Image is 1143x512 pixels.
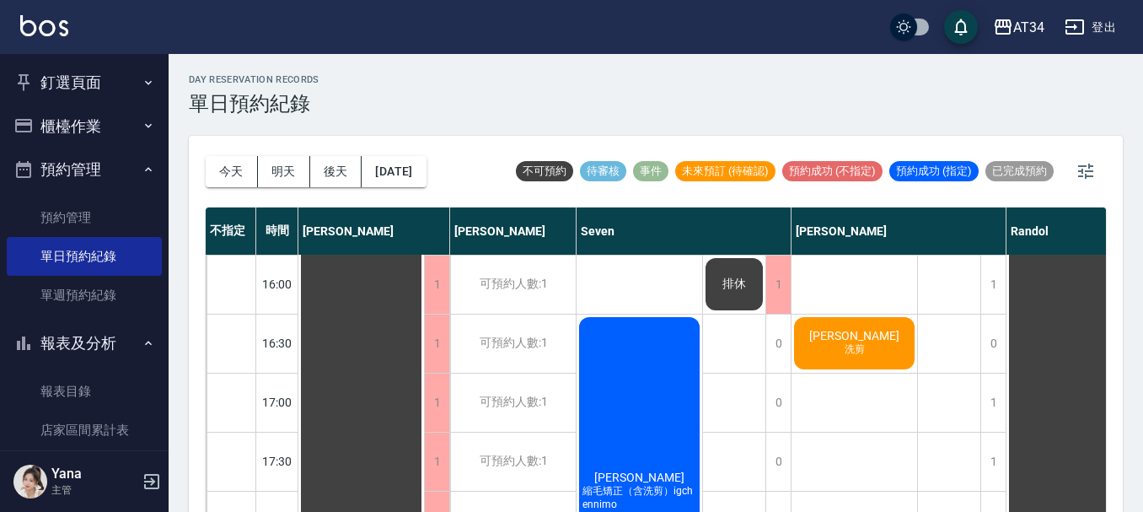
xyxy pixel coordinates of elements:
[258,156,310,187] button: 明天
[298,207,450,255] div: [PERSON_NAME]
[256,373,298,432] div: 17:00
[424,433,449,491] div: 1
[51,482,137,498] p: 主管
[1058,12,1123,43] button: 登出
[450,256,576,314] div: 可預約人數:1
[7,321,162,365] button: 報表及分析
[7,450,162,488] a: 店家日報表
[7,276,162,315] a: 單週預約紀錄
[206,207,256,255] div: 不指定
[980,374,1006,432] div: 1
[765,433,791,491] div: 0
[7,105,162,148] button: 櫃檯作業
[7,148,162,191] button: 預約管理
[765,315,791,373] div: 0
[980,256,1006,314] div: 1
[980,315,1006,373] div: 0
[7,372,162,411] a: 報表目錄
[256,314,298,373] div: 16:30
[362,156,426,187] button: [DATE]
[580,164,626,179] span: 待審核
[189,92,319,116] h3: 單日預約紀錄
[450,374,576,432] div: 可預約人數:1
[450,433,576,491] div: 可預約人數:1
[986,10,1051,45] button: AT34
[765,256,791,314] div: 1
[806,329,903,342] span: [PERSON_NAME]
[256,255,298,314] div: 16:00
[13,465,47,499] img: Person
[889,164,979,179] span: 預約成功 (指定)
[577,207,792,255] div: Seven
[633,164,668,179] span: 事件
[51,466,137,482] h5: Yana
[944,10,978,44] button: save
[765,374,791,432] div: 0
[424,256,449,314] div: 1
[675,164,775,179] span: 未來預訂 (待確認)
[7,237,162,276] a: 單日預約紀錄
[424,315,449,373] div: 1
[782,164,883,179] span: 預約成功 (不指定)
[591,471,688,484] span: [PERSON_NAME]
[7,411,162,450] a: 店家區間累計表
[792,207,1006,255] div: [PERSON_NAME]
[310,156,362,187] button: 後天
[189,74,319,85] h2: day Reservation records
[516,164,573,179] span: 不可預約
[985,164,1054,179] span: 已完成預約
[7,61,162,105] button: 釘選頁面
[20,15,68,36] img: Logo
[841,342,868,357] span: 洗剪
[7,198,162,237] a: 預約管理
[450,207,577,255] div: [PERSON_NAME]
[256,207,298,255] div: 時間
[980,433,1006,491] div: 1
[719,277,749,292] span: 排休
[1013,17,1044,38] div: AT34
[206,156,258,187] button: 今天
[424,374,449,432] div: 1
[256,432,298,491] div: 17:30
[450,315,576,373] div: 可預約人數:1
[579,484,700,510] span: 縮毛矯正（含洗剪）igchennimo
